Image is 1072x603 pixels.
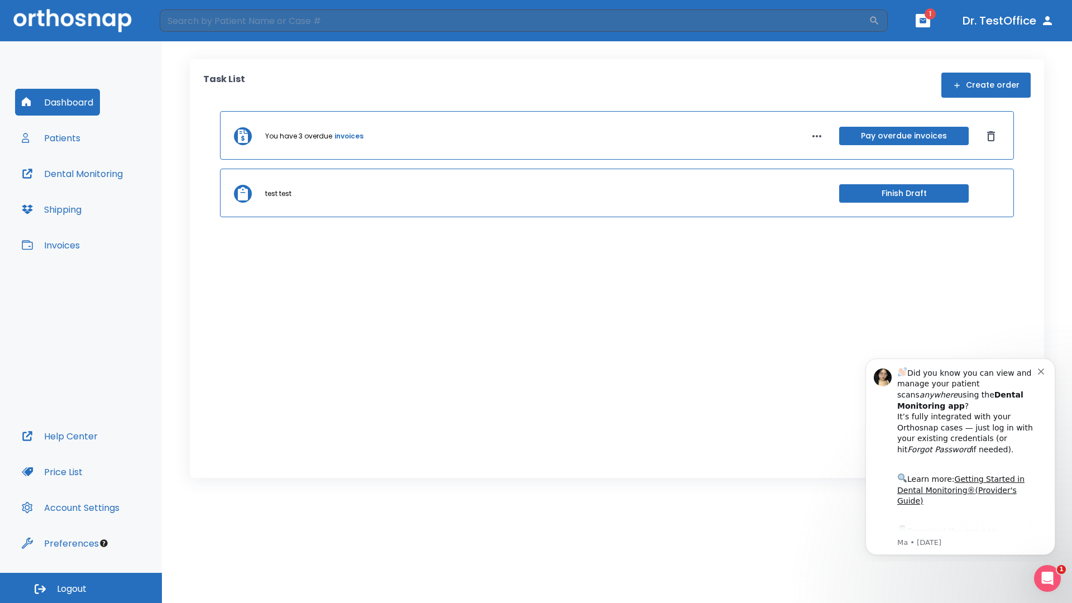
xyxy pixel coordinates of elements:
[203,73,245,98] p: Task List
[1057,565,1066,574] span: 1
[15,232,87,259] button: Invoices
[982,127,1000,145] button: Dismiss
[15,423,104,449] button: Help Center
[57,583,87,595] span: Logout
[15,89,100,116] button: Dashboard
[49,178,148,198] a: App Store
[49,189,189,199] p: Message from Ma, sent 8w ago
[849,348,1072,562] iframe: Intercom notifications message
[1034,565,1061,592] iframe: Intercom live chat
[99,538,109,548] div: Tooltip anchor
[941,73,1031,98] button: Create order
[958,11,1059,31] button: Dr. TestOffice
[13,9,132,32] img: Orthosnap
[15,160,130,187] button: Dental Monitoring
[189,17,198,26] button: Dismiss notification
[15,530,106,557] button: Preferences
[15,125,87,151] button: Patients
[160,9,869,32] input: Search by Patient Name or Case #
[334,131,363,141] a: invoices
[15,458,89,485] button: Price List
[15,494,126,521] button: Account Settings
[265,189,291,199] p: test test
[265,131,332,141] p: You have 3 overdue
[839,184,969,203] button: Finish Draft
[925,8,936,20] span: 1
[15,196,88,223] button: Shipping
[839,127,969,145] button: Pay overdue invoices
[49,175,189,232] div: Download the app: | ​ Let us know if you need help getting started!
